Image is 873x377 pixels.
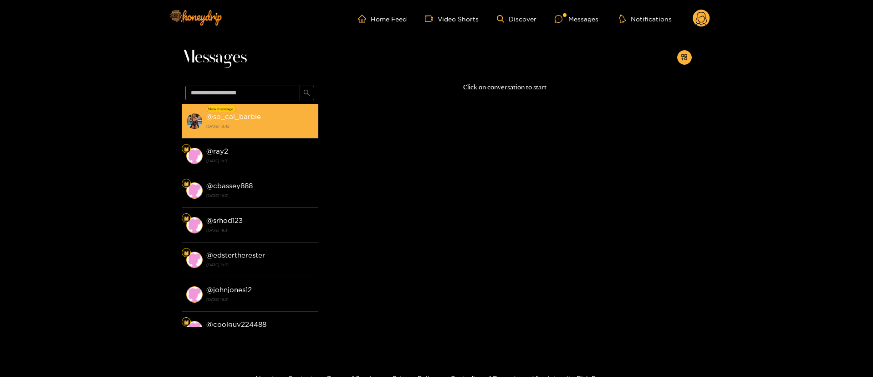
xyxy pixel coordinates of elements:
[206,122,314,130] strong: [DATE] 13:42
[425,15,438,23] span: video-camera
[206,295,314,304] strong: [DATE] 19:31
[497,15,536,23] a: Discover
[206,191,314,200] strong: [DATE] 19:31
[184,216,189,221] img: Fan Level
[206,113,261,120] strong: @ so_cal_barbie
[184,250,189,256] img: Fan Level
[186,217,203,233] img: conversation
[358,15,407,23] a: Home Feed
[358,15,371,23] span: home
[186,182,203,199] img: conversation
[303,89,310,97] span: search
[186,252,203,268] img: conversation
[206,182,253,190] strong: @ cbassey888
[184,146,189,152] img: Fan Level
[206,226,314,234] strong: [DATE] 19:31
[206,261,314,269] strong: [DATE] 19:31
[186,321,203,337] img: conversation
[206,157,314,165] strong: [DATE] 19:31
[184,181,189,186] img: Fan Level
[207,106,235,112] div: New message
[206,147,228,155] strong: @ ray2
[206,320,266,328] strong: @ coolguy224488
[186,286,203,303] img: conversation
[184,320,189,325] img: Fan Level
[206,251,265,259] strong: @ edstertherester
[186,148,203,164] img: conversation
[300,86,314,100] button: search
[206,217,243,224] strong: @ srhod123
[681,54,688,62] span: appstore-add
[677,50,692,65] button: appstore-add
[182,46,247,68] span: Messages
[617,14,674,23] button: Notifications
[555,14,598,24] div: Messages
[206,286,252,294] strong: @ johnjones12
[425,15,479,23] a: Video Shorts
[318,82,692,93] p: Click on conversation to start
[186,113,203,129] img: conversation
